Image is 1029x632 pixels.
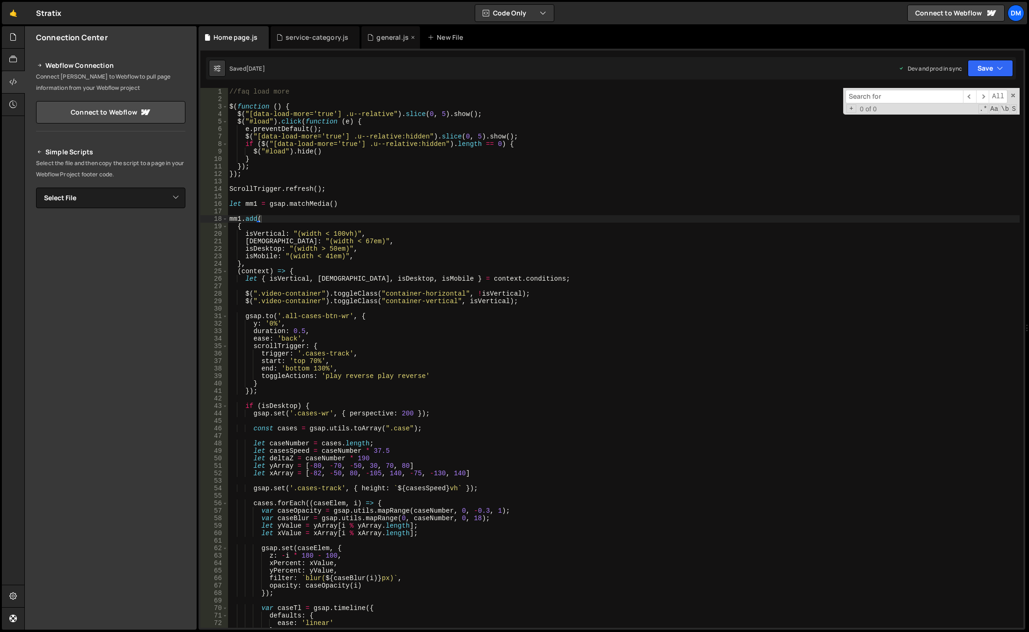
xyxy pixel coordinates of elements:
div: 40 [200,380,228,387]
div: 46 [200,425,228,432]
div: 54 [200,485,228,492]
div: 2 [200,95,228,103]
span: RegExp Search [978,104,988,114]
div: Home page.js [213,33,257,42]
input: Search for [845,90,963,103]
div: 63 [200,552,228,559]
div: 15 [200,193,228,200]
div: 45 [200,417,228,425]
div: 36 [200,350,228,357]
div: 38 [200,365,228,372]
div: 71 [200,612,228,619]
div: Dev and prod in sync [898,65,962,73]
h2: Connection Center [36,32,108,43]
div: 24 [200,260,228,268]
div: 31 [200,312,228,320]
div: 30 [200,305,228,312]
div: 7 [200,133,228,140]
div: 13 [200,178,228,185]
div: 47 [200,432,228,440]
div: 59 [200,522,228,530]
a: Connect to Webflow [36,101,185,123]
div: 53 [200,477,228,485]
div: 41 [200,387,228,395]
span: ​ [976,90,989,103]
div: 18 [200,215,228,223]
button: Save [968,60,1013,77]
div: 17 [200,208,228,215]
div: 61 [200,537,228,545]
div: 26 [200,275,228,283]
div: 51 [200,462,228,470]
div: 44 [200,410,228,417]
div: Saved [229,65,265,73]
div: 22 [200,245,228,253]
div: 57 [200,507,228,515]
div: 62 [200,545,228,552]
iframe: YouTube video player [36,314,186,398]
div: 14 [200,185,228,193]
div: 50 [200,455,228,462]
p: Select the file and then copy the script to a page in your Webflow Project footer code. [36,158,185,180]
div: 52 [200,470,228,477]
div: 56 [200,500,228,507]
span: 0 of 0 [856,105,881,113]
div: 21 [200,238,228,245]
div: 11 [200,163,228,170]
span: ​ [963,90,976,103]
div: 70 [200,604,228,612]
iframe: YouTube video player [36,224,186,308]
div: 64 [200,559,228,567]
div: 10 [200,155,228,163]
div: 68 [200,589,228,597]
div: 66 [200,574,228,582]
div: 43 [200,402,228,410]
span: Alt-Enter [989,90,1007,103]
div: 65 [200,567,228,574]
div: 1 [200,88,228,95]
span: Search In Selection [1011,104,1017,114]
div: New File [427,33,467,42]
div: 55 [200,492,228,500]
div: 28 [200,290,228,298]
div: service-category.js [286,33,348,42]
h2: Webflow Connection [36,60,185,71]
div: 33 [200,327,228,335]
button: Code Only [475,5,554,22]
div: 67 [200,582,228,589]
div: 9 [200,148,228,155]
div: 4 [200,110,228,118]
h2: Simple Scripts [36,146,185,158]
div: 29 [200,298,228,305]
span: Toggle Replace mode [846,104,856,113]
a: 🤙 [2,2,25,24]
div: 49 [200,447,228,455]
span: Whole Word Search [1000,104,1010,114]
div: 27 [200,283,228,290]
div: 5 [200,118,228,125]
div: 12 [200,170,228,178]
div: 69 [200,597,228,604]
div: 72 [200,619,228,627]
div: 23 [200,253,228,260]
div: general.js [376,33,409,42]
div: 20 [200,230,228,238]
div: 32 [200,320,228,327]
div: 42 [200,395,228,402]
div: 19 [200,223,228,230]
a: Dm [1007,5,1024,22]
div: 37 [200,357,228,365]
p: Connect [PERSON_NAME] to Webflow to pull page information from your Webflow project [36,71,185,94]
div: 35 [200,342,228,350]
div: 39 [200,372,228,380]
div: 6 [200,125,228,133]
div: 58 [200,515,228,522]
div: 34 [200,335,228,342]
a: Connect to Webflow [907,5,1005,22]
span: CaseSensitive Search [989,104,999,114]
div: 16 [200,200,228,208]
div: 8 [200,140,228,148]
div: 48 [200,440,228,447]
div: [DATE] [246,65,265,73]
